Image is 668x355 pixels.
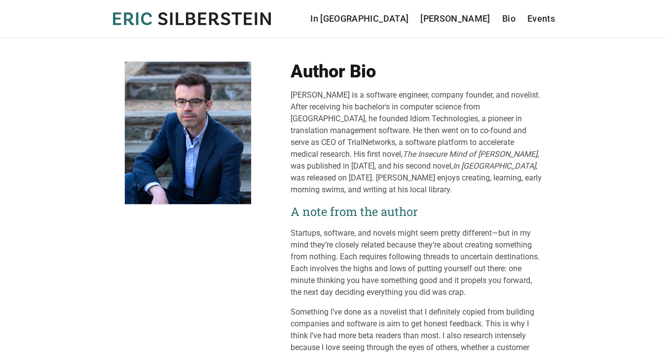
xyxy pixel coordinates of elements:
[125,62,251,204] img: Eric Silberstein
[403,149,537,159] em: The Insecure Mind of [PERSON_NAME]
[291,227,543,298] p: Startups, software, and novels might seem pretty different—but in my mind they’re closely related...
[502,12,516,26] a: Bio
[291,204,543,219] h2: A note from the author
[291,89,543,196] div: [PERSON_NAME] is a software engineer, company founder, and novelist. After receiving his bachelor...
[291,62,543,81] h1: Author Bio
[453,161,536,171] em: In [GEOGRAPHIC_DATA]
[420,12,490,26] a: [PERSON_NAME]
[527,12,555,26] a: Events
[310,12,408,26] a: In [GEOGRAPHIC_DATA]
